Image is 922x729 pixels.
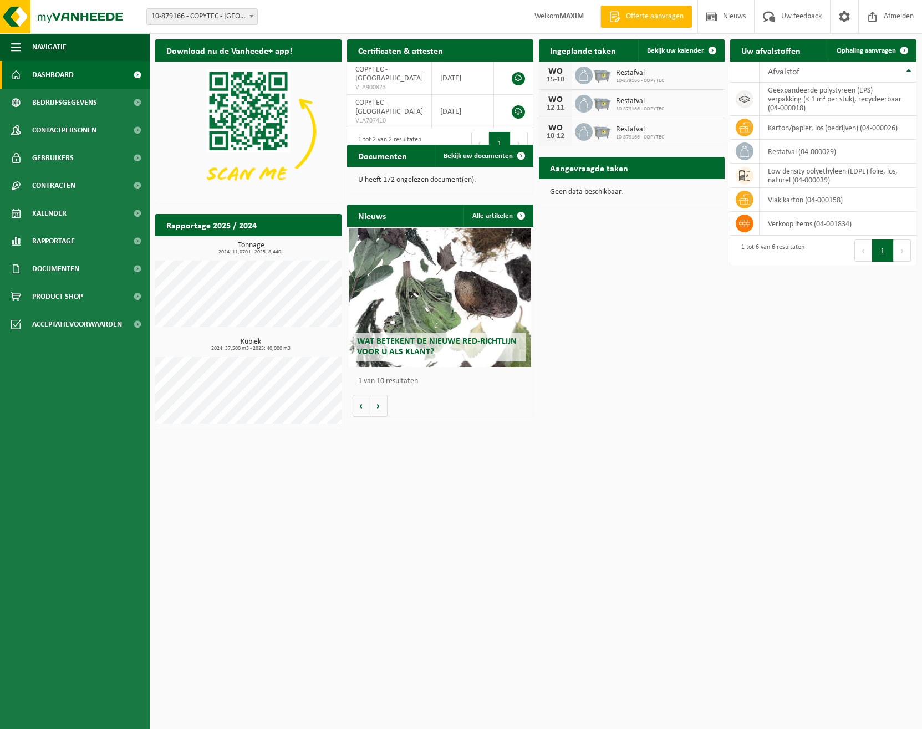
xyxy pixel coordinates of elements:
[760,140,916,164] td: restafval (04-000029)
[616,125,664,134] span: Restafval
[444,152,513,160] span: Bekijk uw documenten
[146,8,258,25] span: 10-879166 - COPYTEC - ASSE
[347,205,397,226] h2: Nieuws
[894,239,911,262] button: Next
[155,214,268,236] h2: Rapportage 2025 / 2024
[147,9,257,24] span: 10-879166 - COPYTEC - ASSE
[593,93,612,112] img: WB-2500-GAL-GY-01
[593,121,612,140] img: WB-2500-GAL-GY-01
[259,236,340,258] a: Bekijk rapportage
[616,78,664,84] span: 10-879166 - COPYTEC
[32,255,79,283] span: Documenten
[32,200,67,227] span: Kalender
[358,176,522,184] p: U heeft 172 ongelezen document(en).
[32,116,96,144] span: Contactpersonen
[355,83,423,92] span: VLA900823
[828,39,915,62] a: Ophaling aanvragen
[347,39,454,61] h2: Certificaten & attesten
[349,228,531,367] a: Wat betekent de nieuwe RED-richtlijn voor u als klant?
[353,131,421,155] div: 1 tot 2 van 2 resultaten
[616,106,664,113] span: 10-879166 - COPYTEC
[161,346,342,351] span: 2024: 37,500 m3 - 2025: 40,000 m3
[355,116,423,125] span: VLA707410
[616,69,664,78] span: Restafval
[32,172,75,200] span: Contracten
[638,39,724,62] a: Bekijk uw kalender
[489,132,511,154] button: 1
[355,99,423,116] span: COPYTEC - [GEOGRAPHIC_DATA]
[155,39,303,61] h2: Download nu de Vanheede+ app!
[32,283,83,310] span: Product Shop
[760,83,916,116] td: geëxpandeerde polystyreen (EPS) verpakking (< 1 m² per stuk), recycleerbaar (04-000018)
[550,188,714,196] p: Geen data beschikbaar.
[872,239,894,262] button: 1
[370,395,388,417] button: Volgende
[471,132,489,154] button: Previous
[544,95,567,104] div: WO
[544,124,567,132] div: WO
[647,47,704,54] span: Bekijk uw kalender
[593,65,612,84] img: WB-2500-GAL-GY-01
[347,145,418,166] h2: Documenten
[353,395,370,417] button: Vorige
[544,104,567,112] div: 12-11
[161,249,342,255] span: 2024: 11,070 t - 2025: 8,440 t
[355,65,423,83] span: COPYTEC - [GEOGRAPHIC_DATA]
[559,12,584,21] strong: MAXIM
[357,337,517,356] span: Wat betekent de nieuwe RED-richtlijn voor u als klant?
[32,61,74,89] span: Dashboard
[760,164,916,188] td: low density polyethyleen (LDPE) folie, los, naturel (04-000039)
[32,310,122,338] span: Acceptatievoorwaarden
[432,95,494,128] td: [DATE]
[161,338,342,351] h3: Kubiek
[511,132,528,154] button: Next
[432,62,494,95] td: [DATE]
[539,39,627,61] h2: Ingeplande taken
[544,76,567,84] div: 15-10
[32,33,67,61] span: Navigatie
[32,144,74,172] span: Gebruikers
[623,11,686,22] span: Offerte aanvragen
[760,188,916,212] td: vlak karton (04-000158)
[463,205,532,227] a: Alle artikelen
[768,68,799,77] span: Afvalstof
[760,116,916,140] td: karton/papier, los (bedrijven) (04-000026)
[760,212,916,236] td: verkoop items (04-001834)
[32,89,97,116] span: Bedrijfsgegevens
[539,157,639,179] h2: Aangevraagde taken
[544,132,567,140] div: 10-12
[736,238,804,263] div: 1 tot 6 van 6 resultaten
[358,378,528,385] p: 1 van 10 resultaten
[435,145,532,167] a: Bekijk uw documenten
[32,227,75,255] span: Rapportage
[161,242,342,255] h3: Tonnage
[854,239,872,262] button: Previous
[616,97,664,106] span: Restafval
[730,39,812,61] h2: Uw afvalstoffen
[544,67,567,76] div: WO
[600,6,692,28] a: Offerte aanvragen
[837,47,896,54] span: Ophaling aanvragen
[616,134,664,141] span: 10-879166 - COPYTEC
[155,62,342,201] img: Download de VHEPlus App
